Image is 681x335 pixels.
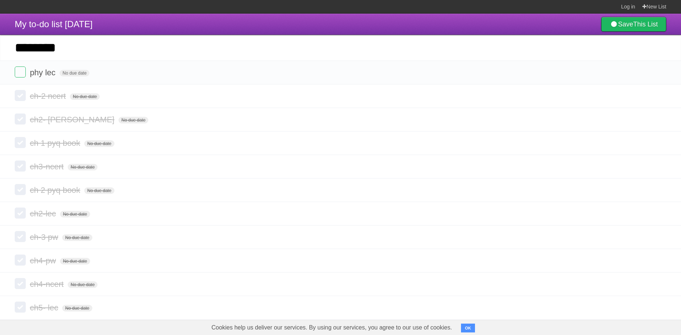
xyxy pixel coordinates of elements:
span: No due date [84,187,114,194]
span: ch2- [PERSON_NAME] [30,115,116,124]
span: No due date [62,234,92,241]
span: ch5- lec [30,303,60,312]
span: No due date [84,140,114,147]
label: Done [15,90,26,101]
span: No due date [60,258,90,264]
label: Done [15,255,26,266]
label: Done [15,278,26,289]
span: No due date [118,117,148,123]
span: phy lec [30,68,57,77]
span: No due date [70,93,100,100]
button: OK [461,324,475,332]
span: ch2-lec [30,209,58,218]
span: No due date [62,305,92,311]
a: SaveThis List [601,17,666,32]
span: ch4-ncert [30,280,65,289]
label: Done [15,208,26,219]
label: Done [15,137,26,148]
span: ch-2 ncert [30,91,68,101]
span: No due date [68,164,97,170]
span: ch4-pw [30,256,58,265]
label: Done [15,66,26,78]
span: My to-do list [DATE] [15,19,93,29]
span: ch3-ncert [30,162,65,171]
label: Done [15,114,26,125]
span: ch-3 pw [30,233,60,242]
b: This List [633,21,658,28]
span: Cookies help us deliver our services. By using our services, you agree to our use of cookies. [204,320,460,335]
label: Done [15,161,26,172]
span: No due date [60,211,90,217]
span: No due date [68,281,97,288]
span: ch 1 pyq book [30,138,82,148]
span: ch 2 pyq book [30,185,82,195]
label: Done [15,184,26,195]
label: Done [15,302,26,313]
span: No due date [60,70,89,76]
label: Done [15,231,26,242]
